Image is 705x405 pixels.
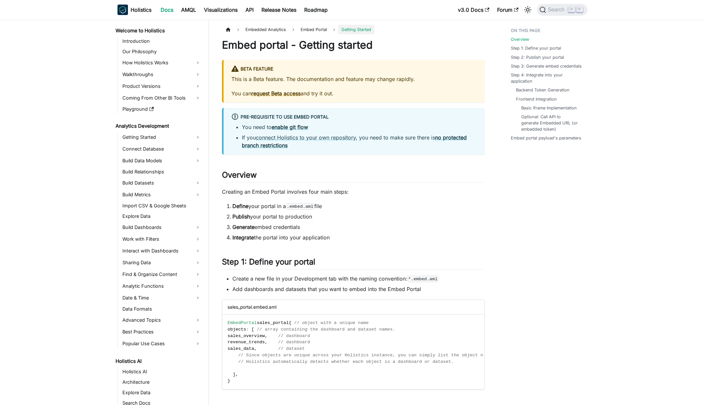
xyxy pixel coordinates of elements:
span: ] [233,372,235,377]
b: Holistics [131,6,151,14]
span: , [254,346,257,351]
li: Add dashboards and datasets that you want to embed into the Embed Portal [232,285,485,293]
button: Search (Command+K) [537,4,587,16]
li: If you , you need to make sure there is [242,134,477,149]
a: Data Formats [120,304,203,314]
span: // Holistics automatically detects whether each object is a dashboard or dataset. [238,359,454,364]
a: Frontend Integration [516,96,557,102]
a: Popular Use Cases [120,338,203,349]
li: your portal in a file [232,202,485,210]
strong: Generate [232,224,255,230]
a: Basic iframe Implementation [521,105,577,111]
a: Overview [511,36,529,42]
div: sales_portal.embed.aml [222,300,484,315]
span: sales_portal [257,320,289,325]
span: : [246,327,249,332]
a: Getting Started [120,132,203,142]
p: This is a Beta feature. The documentation and feature may change rapidly. [231,75,477,83]
a: enable git flow [272,124,308,130]
a: Forum [493,5,522,15]
a: Advanced Topics [120,315,203,325]
span: sales_data [227,346,254,351]
div: BETA FEATURE [231,65,477,73]
a: Playground [120,105,203,114]
span: Embedded Analytics [242,25,289,34]
span: , [236,372,238,377]
a: Interact with Dashboards [120,246,203,256]
a: Visualizations [200,5,242,15]
a: Explore Data [120,388,203,397]
a: connect Holistics to your own repository [256,134,356,141]
a: Optional: Call API to generate Embedded URL (or embedded token) [521,114,578,133]
a: Coming From Other BI Tools [120,93,203,103]
a: Welcome to Holistics [114,26,203,35]
p: Creating an Embed Portal involves four main steps: [222,188,485,196]
a: Embed portal payload's parameters [511,135,581,141]
a: Build Metrics [120,189,203,200]
a: Holistics AI [120,367,203,376]
a: Docs [157,5,177,15]
a: Walkthroughs [120,69,203,80]
a: Architecture [120,378,203,387]
span: sales_overview [227,333,265,338]
a: Build Datasets [120,178,203,188]
strong: Integrate [232,234,254,241]
a: Step 3: Generate embed credentials [511,63,582,69]
li: You need to [242,123,477,131]
a: Find & Organize Content [120,269,203,280]
a: Sharing Data [120,257,203,268]
li: your portal to production [232,213,485,220]
a: HolisticsHolistics [117,5,151,15]
a: Roadmap [300,5,332,15]
a: Holistics AI [114,357,203,366]
a: Embed Portal [297,25,330,34]
a: Home page [222,25,234,34]
a: Our Philosophy [120,47,203,56]
span: // object with a unique name [294,320,368,325]
span: Embed Portal [301,27,327,32]
span: objects [227,327,246,332]
a: Build Relationships [120,167,203,176]
kbd: ⌘ [568,7,575,12]
code: .embed.aml [286,203,314,210]
a: Analytics Development [114,121,203,131]
a: v3.0 Docs [454,5,493,15]
a: no protected branch restrictions [242,134,467,149]
a: Connect Database [120,144,203,154]
kbd: K [576,7,583,12]
code: *.embed.aml [407,276,438,282]
a: Backend Token Generation [516,87,570,93]
a: Introduction [120,37,203,46]
span: , [265,333,267,338]
img: Holistics [117,5,128,15]
span: // array containing the dashboard and dataset names. [257,327,395,332]
li: Create a new file in your Development tab with the naming convention: [232,275,485,283]
h1: Embed portal - Getting started [222,39,485,52]
a: Import CSV & Google Sheets [120,201,203,210]
a: Analytic Functions [120,281,203,291]
strong: Define [232,203,248,209]
span: { [289,320,291,325]
a: Best Practices [120,327,203,337]
nav: Docs sidebar [111,20,209,405]
a: Release Notes [258,5,300,15]
a: Build Dashboards [120,222,203,233]
a: API [242,5,258,15]
span: } [227,379,230,383]
span: // dataset [278,346,305,351]
a: request Beta access [251,90,301,97]
li: embed credentials [232,223,485,231]
a: Step 1: Define your portal [511,45,561,51]
a: AMQL [177,5,200,15]
p: You can and try it out. [231,89,477,97]
div: Pre-requisite to use Embed Portal [231,113,477,121]
span: , [265,340,267,345]
a: Build Data Models [120,155,203,166]
nav: Breadcrumbs [222,25,485,34]
span: revenue_trends [227,340,265,345]
a: Explore Data [120,212,203,221]
a: Date & Time [120,293,203,303]
h2: Step 1: Define your portal [222,257,485,269]
span: // dashboard [278,340,310,345]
